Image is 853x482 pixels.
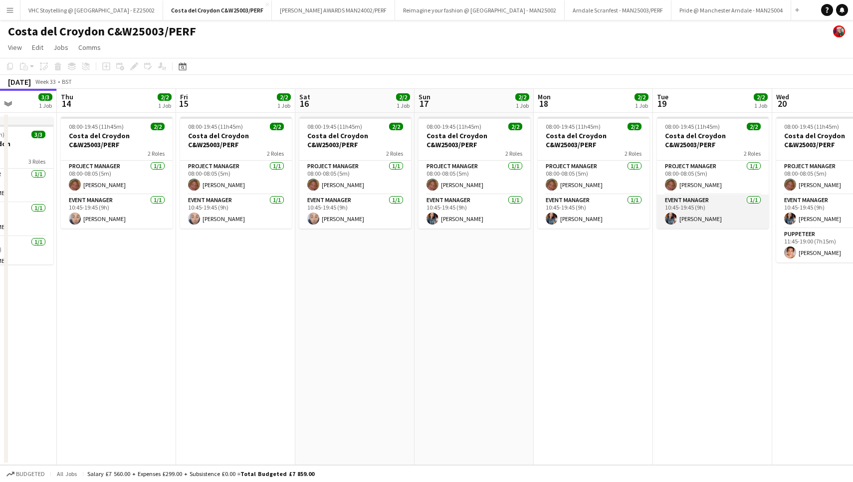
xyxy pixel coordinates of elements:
[776,92,789,101] span: Wed
[546,123,601,130] span: 08:00-19:45 (11h45m)
[270,123,284,130] span: 2/2
[628,123,641,130] span: 2/2
[419,131,530,149] h3: Costa del Croydon C&W25003/PERF
[151,123,165,130] span: 2/2
[158,93,172,101] span: 2/2
[180,131,292,149] h3: Costa del Croydon C&W25003/PERF
[55,470,79,478] span: All jobs
[655,98,668,109] span: 19
[299,92,310,101] span: Sat
[62,78,72,85] div: BST
[505,150,522,157] span: 2 Roles
[59,98,73,109] span: 14
[61,92,73,101] span: Thu
[61,161,173,195] app-card-role: Project Manager1/108:00-08:05 (5m)[PERSON_NAME]
[8,24,196,39] h1: Costa del Croydon C&W25003/PERF
[267,150,284,157] span: 2 Roles
[657,92,668,101] span: Tue
[180,195,292,229] app-card-role: Event Manager1/110:45-19:45 (9h)[PERSON_NAME]
[277,102,290,109] div: 1 Job
[515,93,529,101] span: 2/2
[744,150,761,157] span: 2 Roles
[397,102,410,109] div: 1 Job
[158,102,171,109] div: 1 Job
[188,123,243,130] span: 08:00-19:45 (11h45m)
[536,98,551,109] span: 18
[395,0,565,20] button: Reimagine your fashion @ [GEOGRAPHIC_DATA] - MAN25002
[625,150,641,157] span: 2 Roles
[69,123,124,130] span: 08:00-19:45 (11h45m)
[565,0,671,20] button: Arndale Scranfest - MAN25003/PERF
[419,195,530,229] app-card-role: Event Manager1/110:45-19:45 (9h)[PERSON_NAME]
[272,0,395,20] button: [PERSON_NAME] AWARDS MAN24002/PERF
[163,0,272,20] button: Costa del Croydon C&W25003/PERF
[657,117,769,229] app-job-card: 08:00-19:45 (11h45m)2/2Costa del Croydon C&W25003/PERF2 RolesProject Manager1/108:00-08:05 (5m)[P...
[657,195,769,229] app-card-role: Event Manager1/110:45-19:45 (9h)[PERSON_NAME]
[39,102,52,109] div: 1 Job
[180,161,292,195] app-card-role: Project Manager1/108:00-08:05 (5m)[PERSON_NAME]
[180,117,292,229] app-job-card: 08:00-19:45 (11h45m)2/2Costa del Croydon C&W25003/PERF2 RolesProject Manager1/108:00-08:05 (5m)[P...
[775,98,789,109] span: 20
[299,161,411,195] app-card-role: Project Manager1/108:00-08:05 (5m)[PERSON_NAME]
[53,43,68,52] span: Jobs
[417,98,430,109] span: 17
[33,78,58,85] span: Week 33
[61,195,173,229] app-card-role: Event Manager1/110:45-19:45 (9h)[PERSON_NAME]
[386,150,403,157] span: 2 Roles
[538,195,649,229] app-card-role: Event Manager1/110:45-19:45 (9h)[PERSON_NAME]
[28,41,47,54] a: Edit
[38,93,52,101] span: 3/3
[833,25,845,37] app-user-avatar: Project Manager
[538,117,649,229] app-job-card: 08:00-19:45 (11h45m)2/2Costa del Croydon C&W25003/PERF2 RolesProject Manager1/108:00-08:05 (5m)[P...
[78,43,101,52] span: Comms
[8,77,31,87] div: [DATE]
[61,131,173,149] h3: Costa del Croydon C&W25003/PERF
[277,93,291,101] span: 2/2
[299,117,411,229] app-job-card: 08:00-19:45 (11h45m)2/2Costa del Croydon C&W25003/PERF2 RolesProject Manager1/108:00-08:05 (5m)[P...
[657,131,769,149] h3: Costa del Croydon C&W25003/PERF
[754,93,768,101] span: 2/2
[49,41,72,54] a: Jobs
[671,0,791,20] button: Pride @ Manchester Arndale - MAN25004
[74,41,105,54] a: Comms
[16,471,45,478] span: Budgeted
[657,161,769,195] app-card-role: Project Manager1/108:00-08:05 (5m)[PERSON_NAME]
[754,102,767,109] div: 1 Job
[389,123,403,130] span: 2/2
[32,43,43,52] span: Edit
[665,123,720,130] span: 08:00-19:45 (11h45m)
[179,98,188,109] span: 15
[5,469,46,480] button: Budgeted
[8,43,22,52] span: View
[148,150,165,157] span: 2 Roles
[419,117,530,229] app-job-card: 08:00-19:45 (11h45m)2/2Costa del Croydon C&W25003/PERF2 RolesProject Manager1/108:00-08:05 (5m)[P...
[20,0,163,20] button: VHC Stoytelling @ [GEOGRAPHIC_DATA] - EZ25002
[538,131,649,149] h3: Costa del Croydon C&W25003/PERF
[635,102,648,109] div: 1 Job
[396,93,410,101] span: 2/2
[180,92,188,101] span: Fri
[426,123,481,130] span: 08:00-19:45 (11h45m)
[747,123,761,130] span: 2/2
[240,470,314,478] span: Total Budgeted £7 859.00
[4,41,26,54] a: View
[31,131,45,138] span: 3/3
[28,158,45,165] span: 3 Roles
[299,131,411,149] h3: Costa del Croydon C&W25003/PERF
[419,92,430,101] span: Sun
[516,102,529,109] div: 1 Job
[61,117,173,229] app-job-card: 08:00-19:45 (11h45m)2/2Costa del Croydon C&W25003/PERF2 RolesProject Manager1/108:00-08:05 (5m)[P...
[784,123,839,130] span: 08:00-19:45 (11h45m)
[538,92,551,101] span: Mon
[87,470,314,478] div: Salary £7 560.00 + Expenses £299.00 + Subsistence £0.00 =
[419,161,530,195] app-card-role: Project Manager1/108:00-08:05 (5m)[PERSON_NAME]
[298,98,310,109] span: 16
[538,161,649,195] app-card-role: Project Manager1/108:00-08:05 (5m)[PERSON_NAME]
[299,195,411,229] app-card-role: Event Manager1/110:45-19:45 (9h)[PERSON_NAME]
